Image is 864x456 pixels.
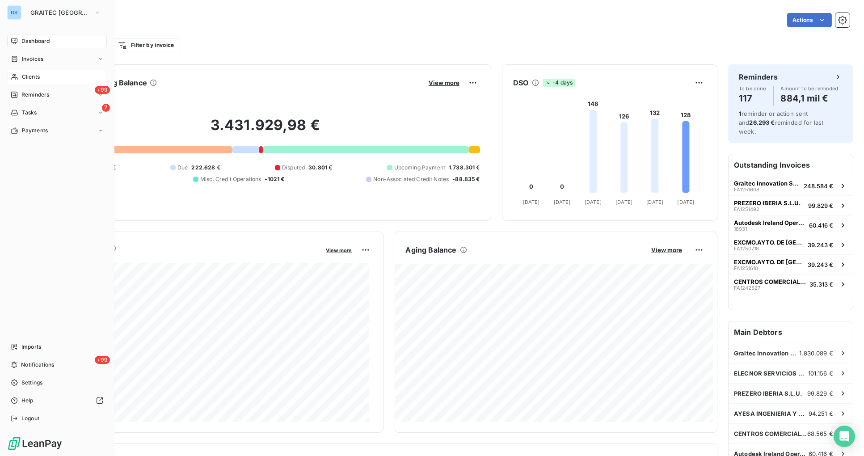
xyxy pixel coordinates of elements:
[21,414,39,422] span: Logout
[808,241,833,249] span: 39.243 €
[739,72,778,82] h6: Reminders
[326,247,352,253] span: View more
[112,38,180,52] button: Filter by invoice
[95,356,110,364] span: +99
[523,199,539,205] tspan: [DATE]
[734,187,759,192] span: FA1251608
[585,199,602,205] tspan: [DATE]
[734,350,799,357] span: Graitec Innovation SAS
[21,37,50,45] span: Dashboard
[452,175,480,183] span: -88.835 €
[22,55,43,63] span: Invoices
[799,350,833,357] span: 1.830.089 €
[834,426,855,447] div: Open Intercom Messenger
[729,321,853,343] h6: Main Debtors
[808,370,833,377] span: 101.156 €
[729,215,853,235] button: Autodesk Ireland Operations [GEOGRAPHIC_DATA]1893160.416 €
[7,393,107,408] a: Help
[429,79,459,86] span: View more
[553,199,570,205] tspan: [DATE]
[804,182,833,190] span: 248.584 €
[265,175,285,183] span: -1021 €
[543,79,575,87] span: -4 days
[809,281,833,288] span: 35.313 €
[734,266,758,271] span: FA1251610
[646,199,663,205] tspan: [DATE]
[729,195,853,215] button: PREZERO IBERIA S.L.U.FA125149299.829 €
[734,180,800,187] span: Graitec Innovation SAS
[781,91,839,106] h4: 884,1 mil €
[734,285,760,291] span: FA1242527
[734,278,806,285] span: CENTROS COMERCIALES CARREFOUR SA
[739,110,742,117] span: 1
[729,154,853,176] h6: Outstanding Invoices
[809,222,833,229] span: 60.416 €
[7,5,21,20] div: GS
[30,9,90,16] span: GRAITEC [GEOGRAPHIC_DATA]
[308,164,332,172] span: 30.801 €
[513,77,528,88] h6: DSO
[787,13,832,27] button: Actions
[734,390,802,397] span: PREZERO IBERIA S.L.U.
[734,207,759,212] span: FA1251492
[177,164,188,172] span: Due
[807,390,833,397] span: 99.829 €
[51,253,320,263] span: Monthly Revenue
[734,258,804,266] span: EXCMO.AYTO. DE [GEOGRAPHIC_DATA][PERSON_NAME]
[729,274,853,294] button: CENTROS COMERCIALES CARREFOUR SAFA124252735.313 €
[734,199,801,207] span: PREZERO IBERIA S.L.U.
[808,202,833,209] span: 99.829 €
[449,164,480,172] span: 1.738.301 €
[102,104,110,112] span: 7
[729,176,853,195] button: Graitec Innovation SASFA1251608248.584 €
[406,245,457,255] h6: Aging Balance
[729,254,853,274] button: EXCMO.AYTO. DE [GEOGRAPHIC_DATA][PERSON_NAME]FA125161039.243 €
[426,79,462,87] button: View more
[22,73,40,81] span: Clients
[651,246,682,253] span: View more
[734,246,759,251] span: FA1250718
[51,116,480,143] h2: 3.431.929,98 €
[734,226,747,232] span: 18931
[807,430,833,437] span: 68.565 €
[734,219,805,226] span: Autodesk Ireland Operations [GEOGRAPHIC_DATA]
[394,164,445,172] span: Upcoming Payment
[21,343,41,351] span: Imports
[677,199,694,205] tspan: [DATE]
[649,246,685,254] button: View more
[22,127,48,135] span: Payments
[95,86,110,94] span: +99
[373,175,449,183] span: Non-Associated Credit Notes
[615,199,632,205] tspan: [DATE]
[739,86,766,91] span: To be done
[809,410,833,417] span: 94.251 €
[734,410,809,417] span: AYESA INGENIERIA Y ARQUITECTURA S.A.
[729,235,853,254] button: EXCMO.AYTO. DE [GEOGRAPHIC_DATA][PERSON_NAME]FA125071839.243 €
[734,370,808,377] span: ELECNOR SERVICIOS Y PROYECTOS,S.A.U.
[739,91,766,106] h4: 117
[781,86,839,91] span: Amount to be reminded
[22,109,37,117] span: Tasks
[21,397,34,405] span: Help
[808,261,833,268] span: 39.243 €
[739,110,823,135] span: reminder or action sent and reminded for last week.
[7,436,63,451] img: Logo LeanPay
[749,119,775,126] span: 26.293 €
[324,246,355,254] button: View more
[21,361,54,369] span: Notifications
[734,239,804,246] span: EXCMO.AYTO. DE [GEOGRAPHIC_DATA][PERSON_NAME]
[734,430,807,437] span: CENTROS COMERCIALES CARREFOUR SA
[191,164,220,172] span: 222.628 €
[200,175,261,183] span: Misc. Credit Operations
[21,379,42,387] span: Settings
[282,164,305,172] span: Disputed
[21,91,49,99] span: Reminders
